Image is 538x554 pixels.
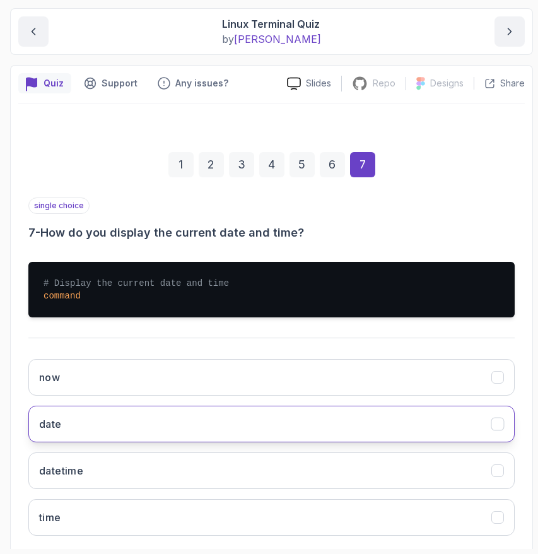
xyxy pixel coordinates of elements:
div: 3 [229,152,254,177]
span: command [44,291,81,301]
div: 2 [199,152,224,177]
p: Repo [373,77,395,90]
p: Linux Terminal Quiz [222,16,321,32]
h3: datetime [39,463,83,478]
div: 5 [289,152,315,177]
h3: 7 - How do you display the current date and time? [28,224,515,242]
p: Designs [430,77,464,90]
div: 1 [168,152,194,177]
p: Quiz [44,77,64,90]
div: 4 [259,152,284,177]
p: single choice [28,197,90,214]
button: now [28,359,515,396]
p: Slides [306,77,331,90]
p: Support [102,77,137,90]
span: [PERSON_NAME] [234,33,321,45]
span: # Display the current date and time [44,278,229,288]
a: Slides [277,77,341,90]
button: time [28,499,515,536]
div: 7 [350,152,375,177]
h3: time [39,510,61,525]
button: previous content [18,16,49,47]
div: 6 [320,152,345,177]
button: Support button [76,73,145,93]
h3: now [39,370,60,385]
button: date [28,406,515,442]
h3: date [39,416,62,432]
button: next content [494,16,525,47]
button: quiz button [18,73,71,93]
button: Share [474,77,525,90]
p: Share [500,77,525,90]
button: Feedback button [150,73,236,93]
p: Any issues? [175,77,228,90]
button: datetime [28,452,515,489]
p: by [222,32,321,47]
